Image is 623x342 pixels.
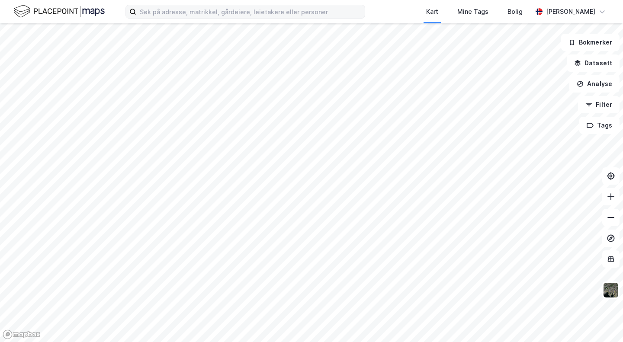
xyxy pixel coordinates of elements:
[136,5,365,18] input: Søk på adresse, matrikkel, gårdeiere, leietakere eller personer
[3,329,41,339] a: Mapbox homepage
[580,300,623,342] div: Kontrollprogram for chat
[603,282,619,298] img: 9k=
[578,96,620,113] button: Filter
[546,6,595,17] div: [PERSON_NAME]
[580,300,623,342] iframe: Chat Widget
[426,6,438,17] div: Kart
[507,6,523,17] div: Bolig
[561,34,620,51] button: Bokmerker
[567,54,620,72] button: Datasett
[14,4,105,19] img: logo.f888ab2527a4732fd821a326f86c7f29.svg
[457,6,488,17] div: Mine Tags
[579,117,620,134] button: Tags
[569,75,620,93] button: Analyse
